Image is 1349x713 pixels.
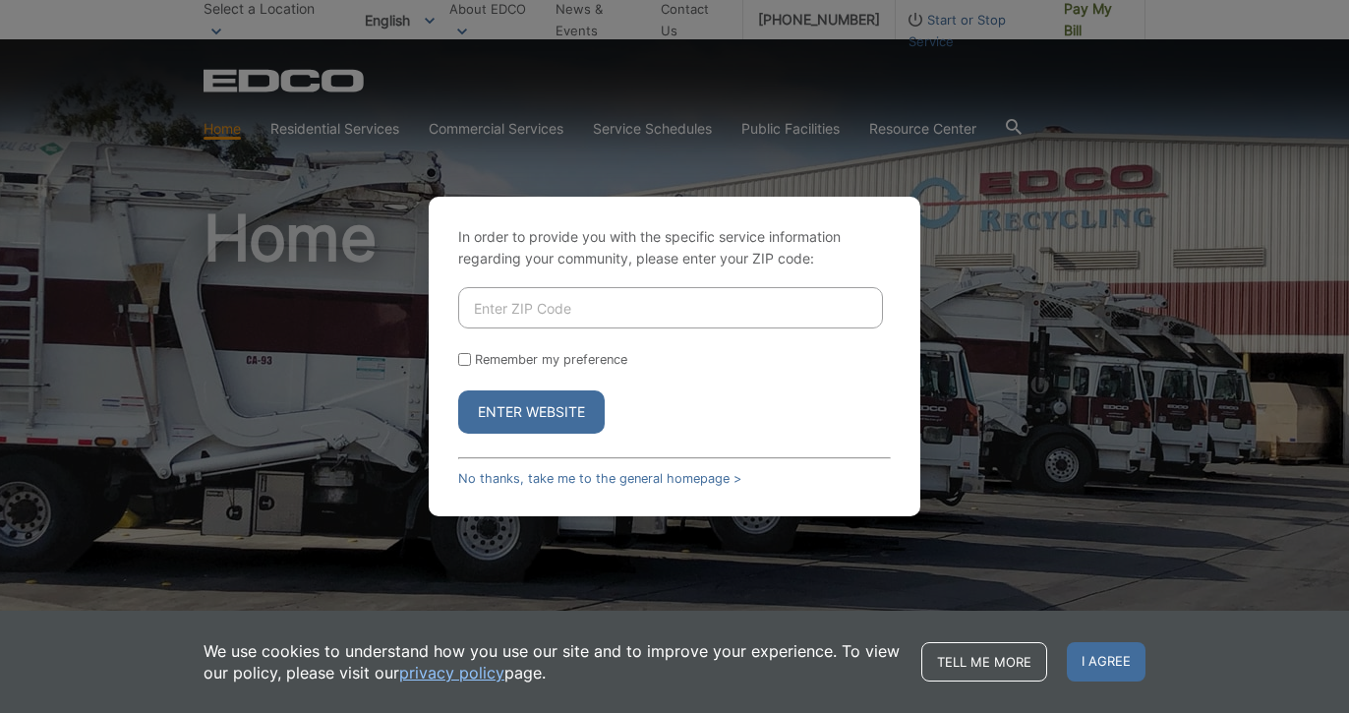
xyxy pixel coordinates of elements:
[399,662,504,683] a: privacy policy
[204,640,902,683] p: We use cookies to understand how you use our site and to improve your experience. To view our pol...
[475,352,627,367] label: Remember my preference
[921,642,1047,682] a: Tell me more
[1067,642,1145,682] span: I agree
[458,226,891,269] p: In order to provide you with the specific service information regarding your community, please en...
[458,390,605,434] button: Enter Website
[458,287,883,328] input: Enter ZIP Code
[458,471,741,486] a: No thanks, take me to the general homepage >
